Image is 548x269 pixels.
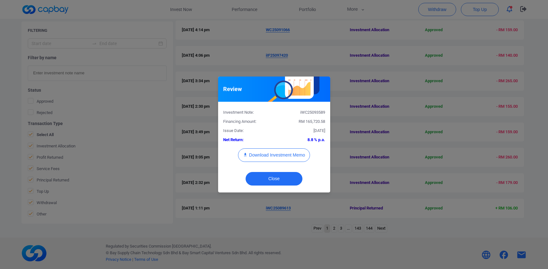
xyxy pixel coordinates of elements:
[238,148,310,162] button: Download Investment Memo
[218,109,274,116] div: Investment Note:
[218,118,274,125] div: Financing Amount:
[246,172,302,186] button: Close
[274,137,330,143] div: 8.8 % p.a.
[218,137,274,143] div: Net Return:
[274,128,330,134] div: [DATE]
[299,119,325,124] span: RM 165,720.58
[218,128,274,134] div: Issue Date:
[274,109,330,116] div: iWC25093589
[223,85,242,93] h5: Review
